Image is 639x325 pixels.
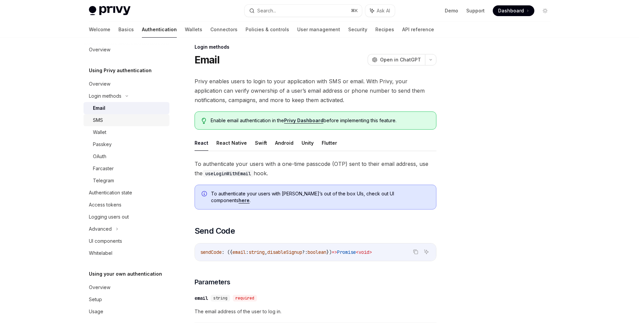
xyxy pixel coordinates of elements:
a: Passkey [84,138,169,150]
a: Connectors [210,21,237,38]
img: light logo [89,6,130,15]
h5: Using your own authentication [89,270,162,278]
span: The email address of the user to log in. [195,308,436,316]
span: ?: [302,249,308,255]
a: User management [297,21,340,38]
div: Login methods [89,92,121,100]
span: > [369,249,372,255]
span: Promise [337,249,356,255]
a: Farcaster [84,162,169,175]
div: Advanced [89,225,112,233]
div: Setup [89,295,102,304]
a: Logging users out [84,211,169,223]
a: Authentication [142,21,177,38]
a: Security [348,21,367,38]
span: boolean [308,249,326,255]
div: Telegram [93,177,114,185]
div: SMS [93,116,103,124]
span: Ask AI [377,7,390,14]
span: string [249,249,265,255]
span: To authenticate your users with a one-time passcode (OTP) sent to their email address, use the hook. [195,159,436,178]
span: }) [326,249,332,255]
svg: Info [202,191,208,198]
a: Overview [84,281,169,293]
button: Copy the contents from the code block [411,247,420,256]
div: Passkey [93,140,112,148]
div: Overview [89,283,110,291]
span: Parameters [195,277,230,287]
a: Whitelabel [84,247,169,259]
a: Recipes [375,21,394,38]
div: Wallet [93,128,106,136]
span: email [232,249,246,255]
a: Wallets [185,21,202,38]
div: Usage [89,308,103,316]
span: , [265,249,267,255]
a: Dashboard [493,5,534,16]
span: To authenticate your users with [PERSON_NAME]’s out of the box UIs, check out UI components . [211,190,429,204]
a: Access tokens [84,199,169,211]
button: Ask AI [365,5,395,17]
div: Overview [89,80,110,88]
span: ⌘ K [351,8,358,13]
a: Telegram [84,175,169,187]
div: Overview [89,46,110,54]
a: Policies & controls [246,21,289,38]
span: < [356,249,359,255]
button: React Native [216,135,247,151]
a: Overview [84,44,169,56]
button: Ask AI [422,247,431,256]
a: Privy Dashboard [284,118,323,124]
div: required [233,295,257,301]
div: OAuth [93,152,106,160]
a: Support [466,7,485,14]
svg: Tip [202,118,206,124]
button: Flutter [322,135,337,151]
span: void [359,249,369,255]
code: useLoginWithEmail [203,170,254,177]
button: Android [275,135,294,151]
span: disableSignup [267,249,302,255]
div: Authentication state [89,189,132,197]
button: React [195,135,208,151]
div: Whitelabel [89,249,112,257]
div: Search... [257,7,276,15]
a: Basics [118,21,134,38]
a: Setup [84,293,169,306]
div: Access tokens [89,201,121,209]
button: Toggle dark mode [540,5,550,16]
div: Logging users out [89,213,129,221]
button: Unity [302,135,314,151]
button: Search...⌘K [245,5,362,17]
span: Enable email authentication in the before implementing this feature. [211,117,429,124]
a: here [238,197,250,203]
a: API reference [402,21,434,38]
div: Email [93,104,105,112]
a: SMS [84,114,169,126]
span: Open in ChatGPT [380,56,421,63]
a: Email [84,102,169,114]
button: Open in ChatGPT [368,54,425,65]
div: Login methods [195,44,436,50]
span: : [246,249,249,255]
span: sendCode [200,249,222,255]
button: Swift [255,135,267,151]
div: UI components [89,237,122,245]
a: OAuth [84,150,169,162]
a: Demo [445,7,458,14]
span: => [332,249,337,255]
a: Overview [84,78,169,90]
div: Farcaster [93,165,114,173]
span: : ({ [222,249,232,255]
h5: Using Privy authentication [89,66,152,75]
a: UI components [84,235,169,247]
span: Send Code [195,226,235,236]
div: email [195,295,208,301]
span: Dashboard [498,7,524,14]
span: string [213,295,227,301]
a: Authentication state [84,187,169,199]
a: Usage [84,306,169,318]
span: Privy enables users to login to your application with SMS or email. With Privy, your application ... [195,77,436,105]
a: Wallet [84,126,169,138]
h1: Email [195,54,219,66]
